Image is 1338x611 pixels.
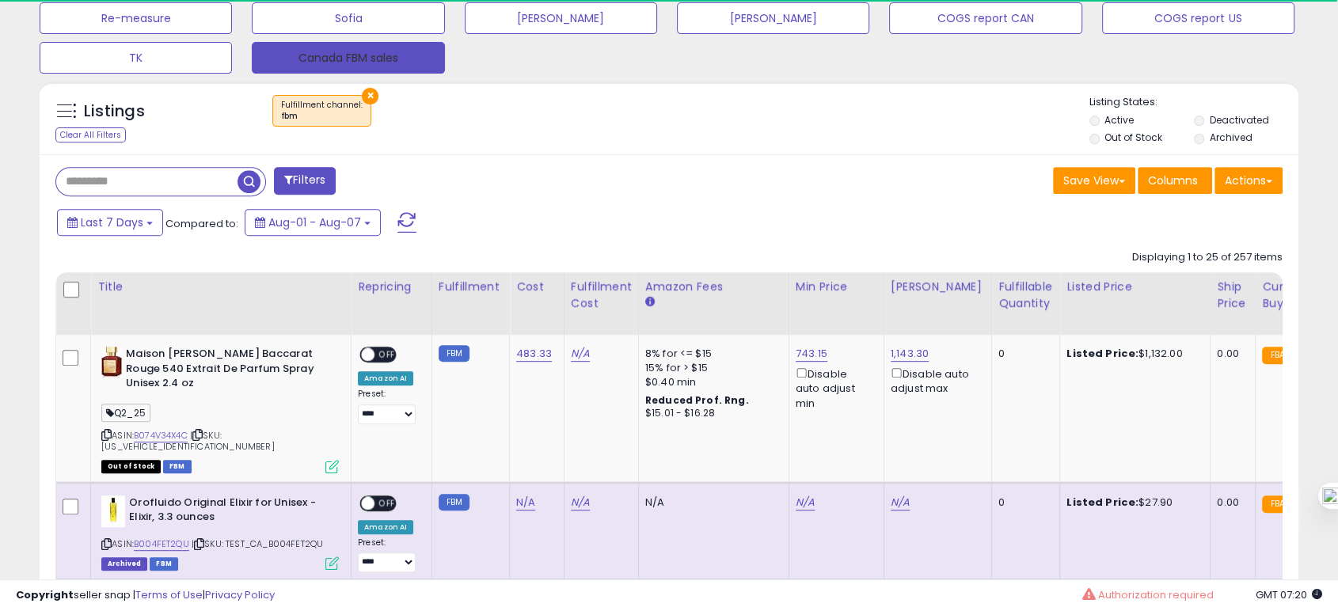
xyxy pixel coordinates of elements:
[645,495,777,510] div: N/A
[891,495,910,510] a: N/A
[16,588,275,603] div: seller snap | |
[1066,347,1198,361] div: $1,132.00
[998,347,1047,361] div: 0
[101,347,122,378] img: 41D3DPiH0TL._SL40_.jpg
[252,42,444,74] button: Canada FBM sales
[81,214,143,230] span: Last 7 Days
[1132,250,1283,265] div: Displaying 1 to 25 of 257 items
[645,407,777,420] div: $15.01 - $16.28
[16,587,74,602] strong: Copyright
[1262,495,1291,513] small: FBA
[129,495,321,529] b: Orofluido Original Elixir for Unisex - Elixir, 3.3 ounces
[645,347,777,361] div: 8% for <= $15
[571,346,590,362] a: N/A
[101,460,161,473] span: All listings that are currently out of stock and unavailable for purchase on Amazon
[281,99,363,123] span: Fulfillment channel :
[891,365,979,396] div: Disable auto adjust max
[891,279,985,295] div: [PERSON_NAME]
[516,495,535,510] a: N/A
[1256,587,1322,602] span: 2025-08-15 07:20 GMT
[1104,131,1162,144] label: Out of Stock
[358,371,413,385] div: Amazon AI
[358,520,413,534] div: Amazon AI
[55,127,126,142] div: Clear All Filters
[101,404,150,422] span: Q2_25
[439,345,469,362] small: FBM
[97,279,344,295] div: Title
[1089,95,1298,110] p: Listing States:
[274,167,336,195] button: Filters
[358,537,420,573] div: Preset:
[1217,347,1243,361] div: 0.00
[40,2,232,34] button: Re-measure
[1210,131,1252,144] label: Archived
[101,429,275,453] span: | SKU: [US_VEHICLE_IDENTIFICATION_NUMBER]
[998,279,1053,312] div: Fulfillable Quantity
[891,346,929,362] a: 1,143.30
[439,494,469,510] small: FBM
[101,495,339,569] div: ASIN:
[57,209,163,236] button: Last 7 Days
[1053,167,1135,194] button: Save View
[1104,113,1134,127] label: Active
[465,2,657,34] button: [PERSON_NAME]
[134,429,188,442] a: B074V34X4C
[439,279,503,295] div: Fulfillment
[1148,173,1198,188] span: Columns
[796,279,877,295] div: Min Price
[998,495,1047,510] div: 0
[516,279,557,295] div: Cost
[645,295,655,309] small: Amazon Fees.
[84,101,145,123] h5: Listings
[645,279,782,295] div: Amazon Fees
[362,88,378,104] button: ×
[101,557,147,571] span: Listings that have been deleted from Seller Central
[1066,495,1138,510] b: Listed Price:
[571,279,632,312] div: Fulfillment Cost
[571,495,590,510] a: N/A
[358,389,420,424] div: Preset:
[281,111,363,122] div: fbm
[796,365,872,411] div: Disable auto adjust min
[165,216,238,231] span: Compared to:
[126,347,318,395] b: Maison [PERSON_NAME] Baccarat Rouge 540 Extrait De Parfum Spray Unisex 2.4 oz
[1217,279,1249,312] div: Ship Price
[192,537,323,550] span: | SKU: TEST_CA_B004FET2QU
[796,495,815,510] a: N/A
[796,346,827,362] a: 743.15
[374,348,400,362] span: OFF
[245,209,381,236] button: Aug-01 - Aug-07
[677,2,869,34] button: [PERSON_NAME]
[516,346,552,362] a: 483.33
[1102,2,1294,34] button: COGS report US
[205,587,275,602] a: Privacy Policy
[645,375,777,389] div: $0.40 min
[101,495,125,527] img: 41qHodfReqL._SL40_.jpg
[1210,113,1269,127] label: Deactivated
[1066,346,1138,361] b: Listed Price:
[358,279,425,295] div: Repricing
[134,537,189,551] a: B004FET2QU
[889,2,1081,34] button: COGS report CAN
[268,214,361,230] span: Aug-01 - Aug-07
[1138,167,1212,194] button: Columns
[1214,167,1283,194] button: Actions
[135,587,203,602] a: Terms of Use
[252,2,444,34] button: Sofia
[1066,279,1203,295] div: Listed Price
[1262,347,1291,364] small: FBA
[1066,495,1198,510] div: $27.90
[645,361,777,375] div: 15% for > $15
[645,393,749,407] b: Reduced Prof. Rng.
[40,42,232,74] button: TK
[163,460,192,473] span: FBM
[374,496,400,510] span: OFF
[101,347,339,472] div: ASIN:
[150,557,178,571] span: FBM
[1217,495,1243,510] div: 0.00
